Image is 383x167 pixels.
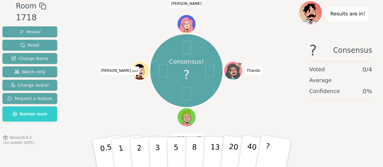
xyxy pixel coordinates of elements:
span: Click to change your name [245,66,262,75]
span: Version 0.9.2 [9,135,32,140]
button: Click to change your avatar [131,62,149,79]
span: Thando is the host [237,62,242,66]
span: Reset [20,42,39,48]
div: 1718 [16,12,46,24]
button: Reveal [2,26,57,37]
p: Consensus! [169,57,204,66]
span: ? [309,43,317,58]
span: Change Avatar [11,82,49,88]
span: Watch only [15,69,45,75]
button: Change Avatar [2,80,57,91]
span: (you) [131,70,138,72]
button: Named room [2,106,57,122]
button: Watch only [2,66,57,77]
span: Consensus [333,43,372,58]
button: Change Name [2,53,57,64]
span: 0 % [362,87,372,95]
button: Reset [2,40,57,51]
span: Voted [309,65,325,74]
span: Room [16,1,36,12]
span: Average [309,76,332,85]
span: 0 / 4 [362,65,372,74]
span: Click to change your name [99,66,140,75]
span: Change Name [11,55,48,62]
span: Reveal [19,29,41,35]
span: ? [183,66,190,84]
span: Click to change your name [170,133,203,142]
span: Last updated: [DATE] [3,141,34,144]
button: Request a feature [2,93,57,104]
p: Results are in! [330,10,365,18]
button: Version0.9.2 [3,135,32,140]
span: Request a feature [7,95,52,102]
span: Confidence [309,87,340,95]
span: Named room [12,111,47,117]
